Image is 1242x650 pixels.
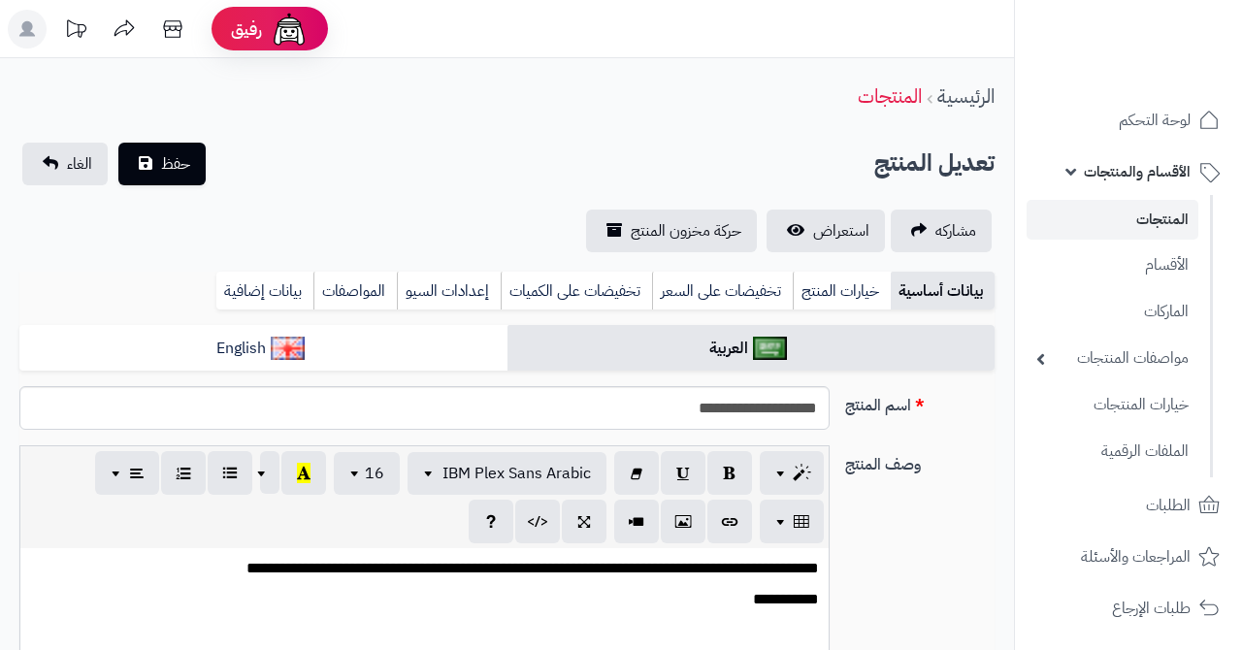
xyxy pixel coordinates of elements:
[753,337,787,360] img: العربية
[270,10,309,49] img: ai-face.png
[67,152,92,176] span: الغاء
[1112,595,1191,622] span: طلبات الإرجاع
[271,337,305,360] img: English
[1027,244,1198,286] a: الأقسام
[216,272,313,310] a: بيانات إضافية
[793,272,891,310] a: خيارات المنتج
[858,81,922,111] a: المنتجات
[1084,158,1191,185] span: الأقسام والمنتجات
[1027,431,1198,472] a: الملفات الرقمية
[937,81,995,111] a: الرئيسية
[501,272,652,310] a: تخفيضات على الكميات
[891,272,995,310] a: بيانات أساسية
[891,210,992,252] a: مشاركه
[874,144,995,183] h2: تعديل المنتج
[1027,384,1198,426] a: خيارات المنتجات
[1027,585,1230,632] a: طلبات الإرجاع
[813,219,869,243] span: استعراض
[837,386,1002,417] label: اسم المنتج
[1027,482,1230,529] a: الطلبات
[586,210,757,252] a: حركة مخزون المنتج
[1081,543,1191,570] span: المراجعات والأسئلة
[161,152,190,176] span: حفظ
[1027,97,1230,144] a: لوحة التحكم
[1027,338,1198,379] a: مواصفات المنتجات
[22,143,108,185] a: الغاء
[935,219,976,243] span: مشاركه
[51,10,100,53] a: تحديثات المنصة
[442,462,591,485] span: IBM Plex Sans Arabic
[397,272,501,310] a: إعدادات السيو
[408,452,606,495] button: IBM Plex Sans Arabic
[334,452,400,495] button: 16
[837,445,1002,476] label: وصف المنتج
[1119,107,1191,134] span: لوحة التحكم
[1146,492,1191,519] span: الطلبات
[231,17,262,41] span: رفيق
[507,325,996,373] a: العربية
[19,325,507,373] a: English
[631,219,741,243] span: حركة مخزون المنتج
[365,462,384,485] span: 16
[1027,200,1198,240] a: المنتجات
[1110,54,1224,95] img: logo-2.png
[1027,534,1230,580] a: المراجعات والأسئلة
[118,143,206,185] button: حفظ
[767,210,885,252] a: استعراض
[313,272,397,310] a: المواصفات
[652,272,793,310] a: تخفيضات على السعر
[1027,291,1198,333] a: الماركات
